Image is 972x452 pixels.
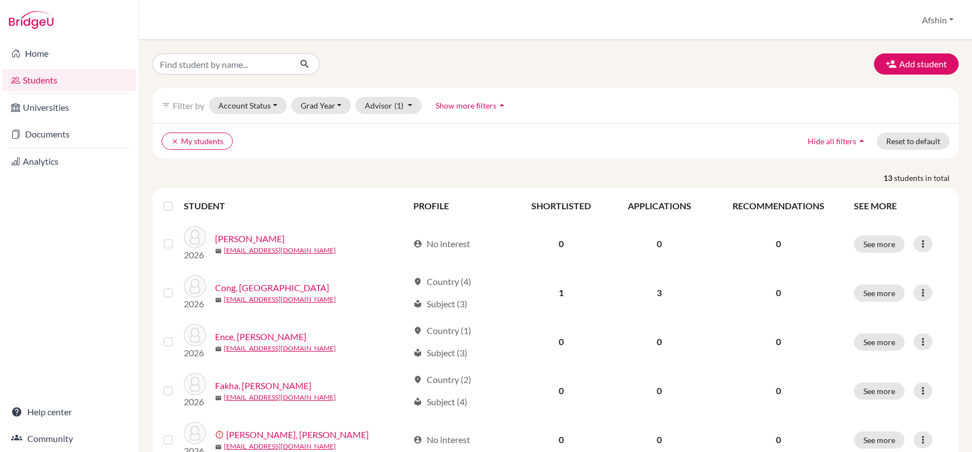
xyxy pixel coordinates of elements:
img: Bridge-U [9,11,53,29]
span: location_on [413,326,422,335]
p: 0 [716,384,841,397]
img: Fakha, Malek [184,373,206,395]
div: Country (1) [413,324,471,337]
th: PROFILE [407,193,514,219]
a: [EMAIL_ADDRESS][DOMAIN_NAME] [224,441,336,451]
span: Filter by [173,100,204,111]
p: 2026 [184,346,206,360]
span: account_circle [413,435,422,444]
td: 0 [514,317,609,366]
a: [PERSON_NAME], [PERSON_NAME] [226,428,369,441]
span: Hide all filters [808,136,856,146]
a: [PERSON_NAME] [215,232,285,245]
i: arrow_drop_up [496,100,507,111]
button: See more [854,235,905,253]
button: Advisor(1) [355,97,422,114]
a: [EMAIL_ADDRESS][DOMAIN_NAME] [224,294,336,304]
div: Subject (3) [413,346,467,360]
span: mail [215,444,222,450]
span: local_library [413,299,422,308]
img: Cong, Yuanzhou [184,275,206,297]
div: Subject (3) [413,297,467,311]
button: See more [854,284,905,302]
span: mail [215,346,222,352]
span: (1) [394,101,403,110]
a: [EMAIL_ADDRESS][DOMAIN_NAME] [224,343,336,353]
button: Show more filtersarrow_drop_up [426,97,517,114]
td: 3 [609,268,709,317]
span: local_library [413,397,422,406]
span: local_library [413,348,422,357]
button: Reset to default [877,132,950,150]
i: arrow_drop_up [856,135,867,146]
a: Fakha, [PERSON_NAME] [215,379,311,392]
td: 0 [609,219,709,268]
td: 1 [514,268,609,317]
img: Ence, Mason [184,324,206,346]
a: Community [2,428,136,450]
div: Country (2) [413,373,471,386]
div: No interest [413,433,470,446]
th: RECOMMENDATIONS [710,193,847,219]
i: filter_list [162,101,170,110]
a: [EMAIL_ADDRESS][DOMAIN_NAME] [224,392,336,402]
button: See more [854,431,905,449]
p: 0 [716,433,841,446]
span: Show more filters [436,101,496,110]
button: See more [854,382,905,400]
a: Help center [2,401,136,423]
span: location_on [413,277,422,286]
span: mail [215,248,222,254]
td: 0 [609,366,709,415]
strong: 13 [883,172,894,184]
button: See more [854,333,905,351]
span: account_circle [413,239,422,248]
a: Documents [2,123,136,145]
i: clear [171,137,179,145]
img: Francom, McKay [184,422,206,444]
button: Grad Year [291,97,351,114]
p: 2026 [184,297,206,311]
span: location_on [413,375,422,384]
button: Afshin [917,9,959,31]
a: [EMAIL_ADDRESS][DOMAIN_NAME] [224,245,336,256]
a: Analytics [2,150,136,173]
p: 0 [716,335,841,348]
a: Home [2,42,136,65]
td: 0 [514,219,609,268]
div: No interest [413,237,470,250]
a: Cong, [GEOGRAPHIC_DATA] [215,281,329,294]
button: Hide all filtersarrow_drop_up [798,132,877,150]
p: 0 [716,237,841,250]
button: clearMy students [162,132,233,150]
th: APPLICATIONS [609,193,709,219]
td: 0 [609,317,709,366]
button: Account Status [209,97,287,114]
td: 0 [514,366,609,415]
img: Bors, Piotr [184,226,206,248]
div: Subject (4) [413,395,467,409]
p: 0 [716,286,841,299]
p: 2026 [184,395,206,409]
th: SEE MORE [847,193,954,219]
input: Find student by name... [153,53,291,75]
button: Add student [874,53,959,75]
th: STUDENT [184,193,407,219]
span: mail [215,297,222,303]
th: SHORTLISTED [514,193,609,219]
a: Ence, [PERSON_NAME] [215,330,306,343]
a: Students [2,69,136,91]
span: students in total [894,172,959,184]
span: error_outline [215,430,226,439]
p: 2026 [184,248,206,262]
a: Universities [2,96,136,119]
div: Country (4) [413,275,471,288]
span: mail [215,395,222,401]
